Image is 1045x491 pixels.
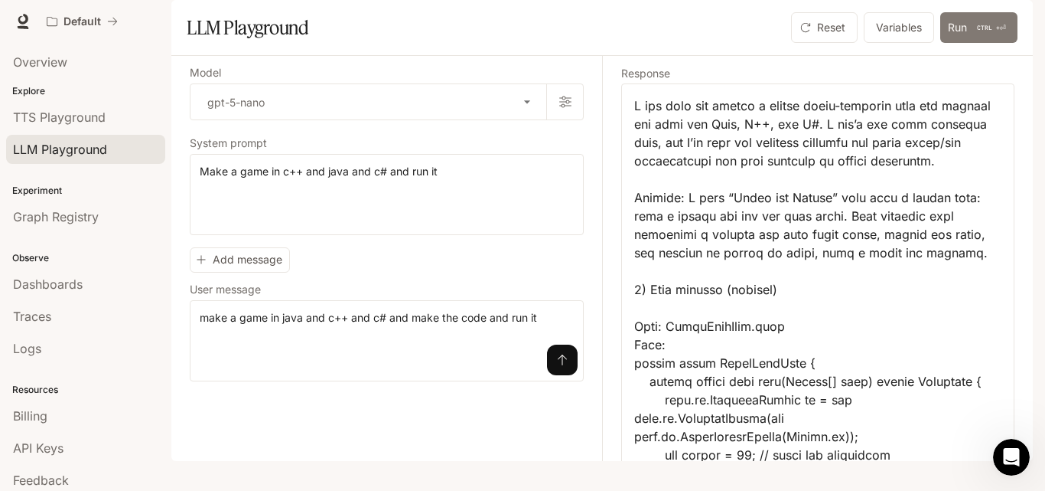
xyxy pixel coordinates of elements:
h1: LLM Playground [187,12,308,43]
p: System prompt [190,138,267,149]
p: Model [190,67,221,78]
p: gpt-5-nano [207,94,265,110]
p: ⏎ [973,21,1010,34]
p: CTRL + [977,23,1000,32]
iframe: Intercom live chat [993,439,1030,476]
p: Default [63,15,101,28]
p: User message [190,284,261,295]
div: gpt-5-nano [190,84,546,119]
h5: Response [621,68,1014,79]
button: Reset [791,12,858,43]
button: Add message [190,247,290,273]
button: All workspaces [40,6,125,37]
button: Variables [864,12,934,43]
button: RunCTRL +⏎ [940,12,1017,43]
